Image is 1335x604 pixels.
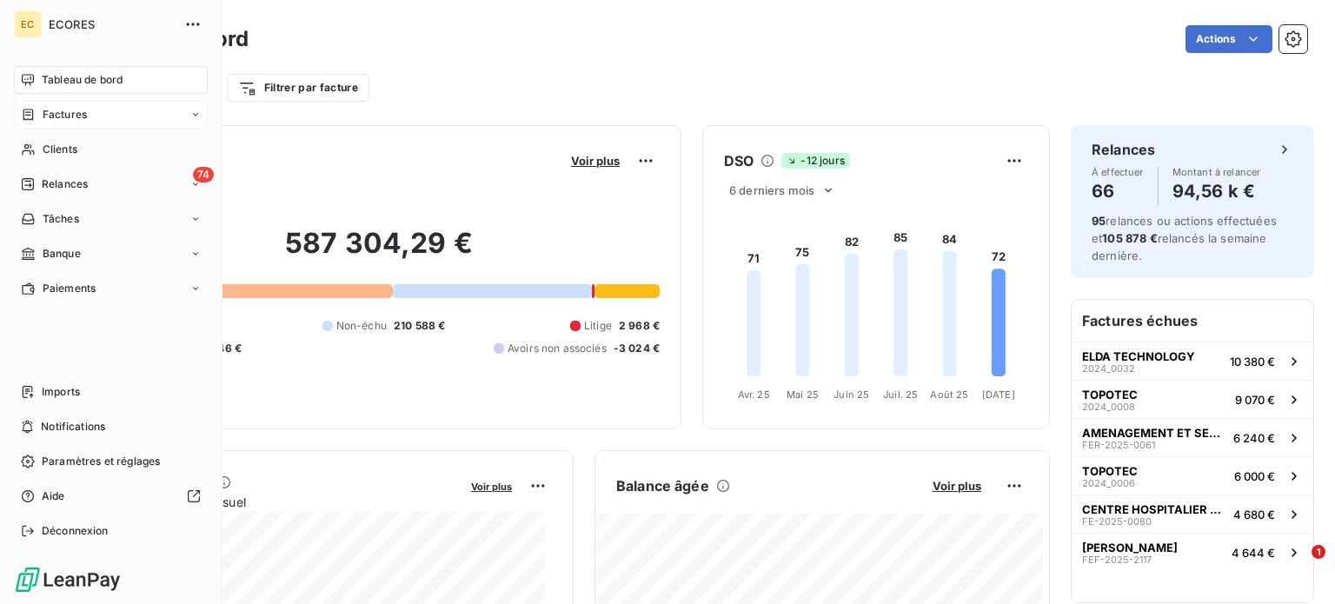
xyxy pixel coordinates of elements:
[930,388,968,401] tspan: Août 25
[1234,469,1275,483] span: 6 000 €
[508,341,607,356] span: Avoirs non associés
[471,481,512,493] span: Voir plus
[1072,456,1313,494] button: TOPOTEC2024_00066 000 €
[14,482,208,510] a: Aide
[1082,554,1152,565] span: FEF-2025-2117
[1172,167,1261,177] span: Montant à relancer
[227,74,369,102] button: Filtrer par facture
[42,488,65,504] span: Aide
[42,384,80,400] span: Imports
[1072,494,1313,533] button: CENTRE HOSPITALIER D'ARLESFE-2025-00804 680 €
[1072,418,1313,456] button: AMENAGEMENT ET SERVICESFER-2025-00616 240 €
[571,154,620,168] span: Voir plus
[616,475,709,496] h6: Balance âgée
[781,153,849,169] span: -12 jours
[14,10,42,38] div: EC
[1072,380,1313,418] button: TOPOTEC2024_00089 070 €
[927,478,986,494] button: Voir plus
[193,167,214,183] span: 74
[883,388,918,401] tspan: Juil. 25
[1082,516,1152,527] span: FE-2025-0080
[42,454,160,469] span: Paramètres et réglages
[933,479,981,493] span: Voir plus
[1082,388,1138,402] span: TOPOTEC
[1233,431,1275,445] span: 6 240 €
[1172,177,1261,205] h4: 94,56 k €
[42,72,123,88] span: Tableau de bord
[98,226,660,278] h2: 587 304,29 €
[1082,541,1178,554] span: [PERSON_NAME]
[787,388,819,401] tspan: Mai 25
[1235,393,1275,407] span: 9 070 €
[43,107,87,123] span: Factures
[1092,214,1106,228] span: 95
[1082,349,1195,363] span: ELDA TECHNOLOGY
[982,388,1015,401] tspan: [DATE]
[466,478,517,494] button: Voir plus
[1072,300,1313,342] h6: Factures échues
[1082,478,1135,488] span: 2024_0006
[49,17,174,31] span: ECORES
[394,318,445,334] span: 210 588 €
[42,523,109,539] span: Déconnexion
[98,493,459,511] span: Chiffre d'affaires mensuel
[1082,402,1135,412] span: 2024_0008
[1082,426,1226,440] span: AMENAGEMENT ET SERVICES
[1092,139,1155,160] h6: Relances
[42,176,88,192] span: Relances
[1082,363,1135,374] span: 2024_0032
[1082,502,1226,516] span: CENTRE HOSPITALIER D'ARLES
[1072,342,1313,380] button: ELDA TECHNOLOGY2024_003210 380 €
[1186,25,1272,53] button: Actions
[41,419,105,435] span: Notifications
[738,388,770,401] tspan: Avr. 25
[1072,533,1313,571] button: [PERSON_NAME]FEF-2025-21174 644 €
[1232,546,1275,560] span: 4 644 €
[566,153,625,169] button: Voir plus
[834,388,869,401] tspan: Juin 25
[43,211,79,227] span: Tâches
[43,142,77,157] span: Clients
[614,341,660,356] span: -3 024 €
[584,318,612,334] span: Litige
[1082,440,1155,450] span: FER-2025-0061
[1230,355,1275,368] span: 10 380 €
[1092,214,1277,262] span: relances ou actions effectuées et relancés la semaine dernière.
[43,246,81,262] span: Banque
[43,281,96,296] span: Paiements
[14,566,122,594] img: Logo LeanPay
[336,318,387,334] span: Non-échu
[1102,231,1157,245] span: 105 878 €
[1092,177,1144,205] h4: 66
[1082,464,1138,478] span: TOPOTEC
[619,318,660,334] span: 2 968 €
[1092,167,1144,177] span: À effectuer
[1312,545,1325,559] span: 1
[724,150,754,171] h6: DSO
[1276,545,1318,587] iframe: Intercom live chat
[1233,508,1275,521] span: 4 680 €
[729,183,814,197] span: 6 derniers mois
